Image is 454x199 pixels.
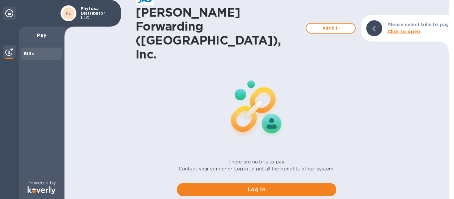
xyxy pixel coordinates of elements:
[81,6,114,20] p: Phytoca Distributor LLC
[24,51,34,56] b: Bills
[28,186,56,194] img: Logo
[27,179,56,186] p: Powered by
[388,29,420,34] b: Click to open
[312,24,350,32] span: Add bill
[182,186,331,194] span: Log in
[136,5,302,61] h1: [PERSON_NAME] Forwarding ([GEOGRAPHIC_DATA]), Inc.
[24,32,59,39] p: Pay
[66,11,71,16] b: PL
[179,158,335,172] p: There are no bills to pay. Contact your vendor or Log in to get all the benefits of our system.
[306,23,356,34] button: Addbill
[177,183,336,196] button: Log in
[388,22,449,27] b: Please select bills to pay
